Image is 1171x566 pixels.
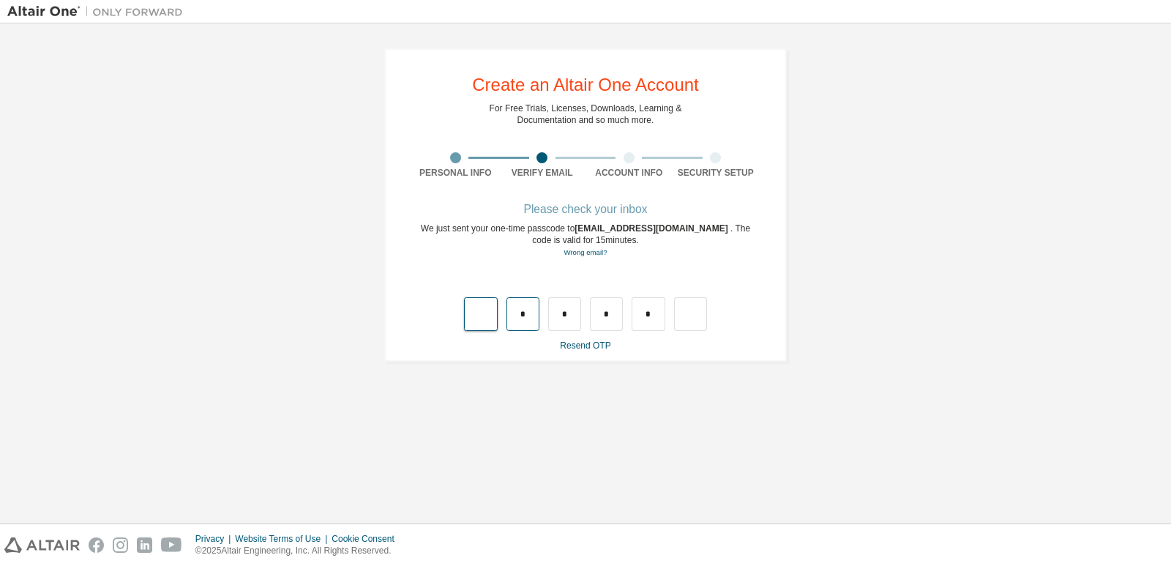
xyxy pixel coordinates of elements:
div: Account Info [585,167,673,179]
div: For Free Trials, Licenses, Downloads, Learning & Documentation and so much more. [490,103,682,126]
div: Security Setup [673,167,760,179]
p: © 2025 Altair Engineering, Inc. All Rights Reserved. [195,545,403,557]
div: Create an Altair One Account [472,76,699,94]
div: We just sent your one-time passcode to . The code is valid for 15 minutes. [412,223,759,258]
span: [EMAIL_ADDRESS][DOMAIN_NAME] [575,223,730,234]
img: instagram.svg [113,537,128,553]
a: Resend OTP [560,340,610,351]
div: Personal Info [412,167,499,179]
div: Verify Email [499,167,586,179]
div: Please check your inbox [412,205,759,214]
a: Go back to the registration form [564,248,607,256]
div: Privacy [195,533,235,545]
div: Cookie Consent [332,533,403,545]
img: facebook.svg [89,537,104,553]
img: Altair One [7,4,190,19]
img: altair_logo.svg [4,537,80,553]
img: linkedin.svg [137,537,152,553]
div: Website Terms of Use [235,533,332,545]
img: youtube.svg [161,537,182,553]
